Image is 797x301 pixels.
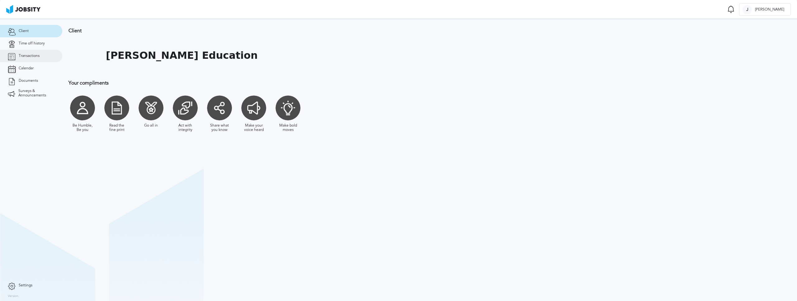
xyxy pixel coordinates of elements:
[18,89,54,98] span: Surveys & Announcements
[752,7,787,12] span: [PERSON_NAME]
[68,80,406,86] h3: Your compliments
[19,66,34,71] span: Calendar
[19,41,45,46] span: Time off history
[106,123,128,132] div: Read the fine print
[6,5,40,14] img: ab4bad089aa723f57921c736e9817d99.png
[8,294,19,298] label: Version:
[106,50,258,61] h1: [PERSON_NAME] Education
[243,123,265,132] div: Make your voice heard
[277,123,299,132] div: Make bold moves
[174,123,196,132] div: Act with integrity
[144,123,158,128] div: Go all in
[68,28,406,34] h3: Client
[739,3,791,16] button: J[PERSON_NAME]
[19,79,38,83] span: Documents
[19,283,32,288] span: Settings
[209,123,230,132] div: Share what you know
[19,29,29,33] span: Client
[743,5,752,14] div: J
[72,123,93,132] div: Be Humble, Be you
[19,54,40,58] span: Transactions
